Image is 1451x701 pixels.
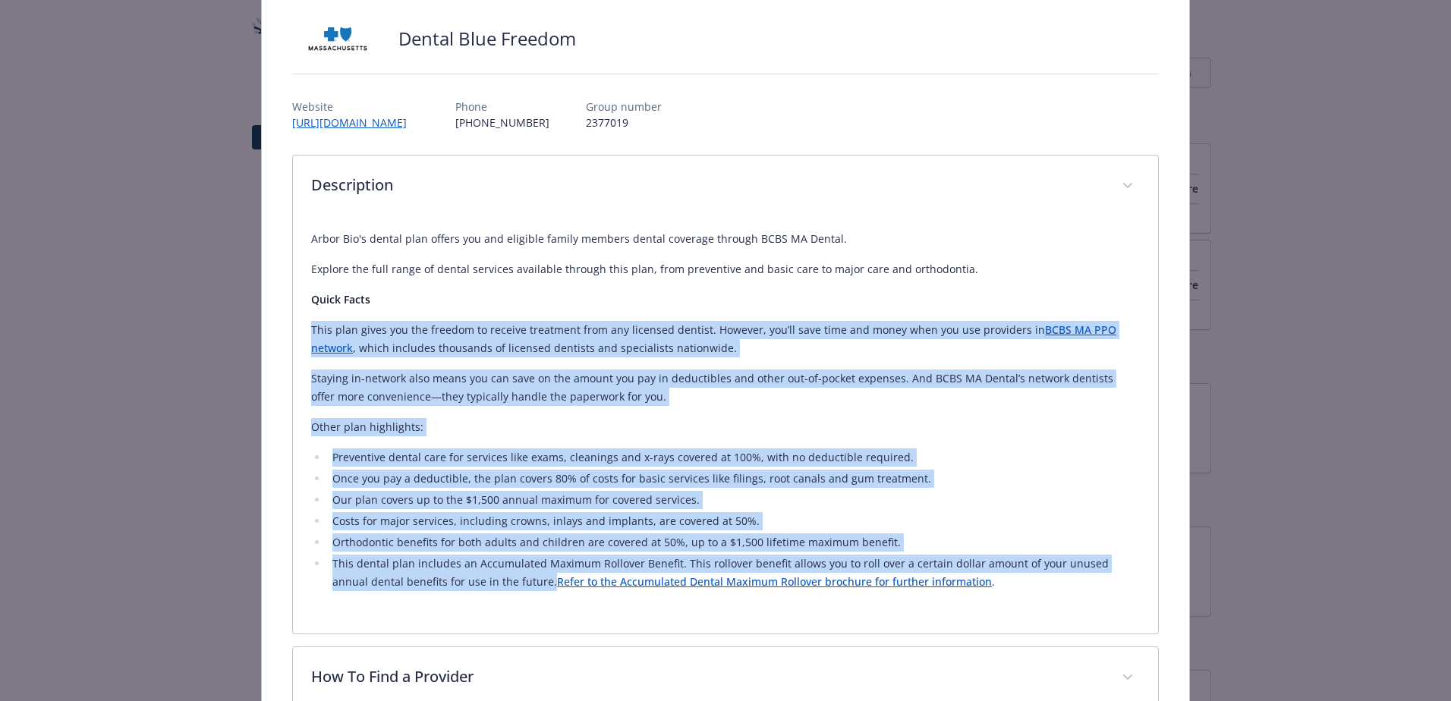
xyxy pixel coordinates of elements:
[328,533,1140,552] li: Orthodontic benefits for both adults and children are covered at 50%, up to a $1,500 lifetime max...
[311,321,1140,357] p: This plan gives you the freedom to receive treatment from any licensed dentist. However, you’ll s...
[328,512,1140,530] li: Costs for major services, including crowns, inlays and implants, are covered at 50%.
[293,218,1158,633] div: Description
[328,491,1140,509] li: Our plan covers up to the $1,500 annual maximum for covered services.
[398,26,576,52] h2: Dental Blue Freedom
[292,16,383,61] img: Blue Cross and Blue Shield of Massachusetts, Inc.
[455,99,549,115] p: Phone
[311,230,1140,248] p: Arbor Bio's dental plan offers you and eligible family members dental coverage through BCBS MA De...
[328,470,1140,488] li: Once you pay a deductible, the plan covers 80% of costs for basic services like filings, root can...
[311,292,370,306] strong: Quick Facts
[311,369,1140,406] p: Staying in-network also means you can save on the amount you pay in deductibles and other out-of-...
[557,574,992,589] a: Refer to the Accumulated Dental Maximum Rollover brochure for further information
[311,418,1140,436] p: Other plan highlights:
[328,555,1140,591] li: This dental plan includes an Accumulated Maximum Rollover Benefit. This rollover benefit allows y...
[586,115,662,130] p: 2377019
[311,174,1103,196] p: Description
[311,260,1140,278] p: Explore the full range of dental services available through this plan, from preventive and basic ...
[292,99,419,115] p: Website
[455,115,549,130] p: [PHONE_NUMBER]
[311,665,1103,688] p: How To Find a Provider
[292,115,419,130] a: [URL][DOMAIN_NAME]
[586,99,662,115] p: Group number
[328,448,1140,467] li: Preventive dental care for services like exams, cleanings and x-rays covered at 100%, with no ded...
[293,156,1158,218] div: Description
